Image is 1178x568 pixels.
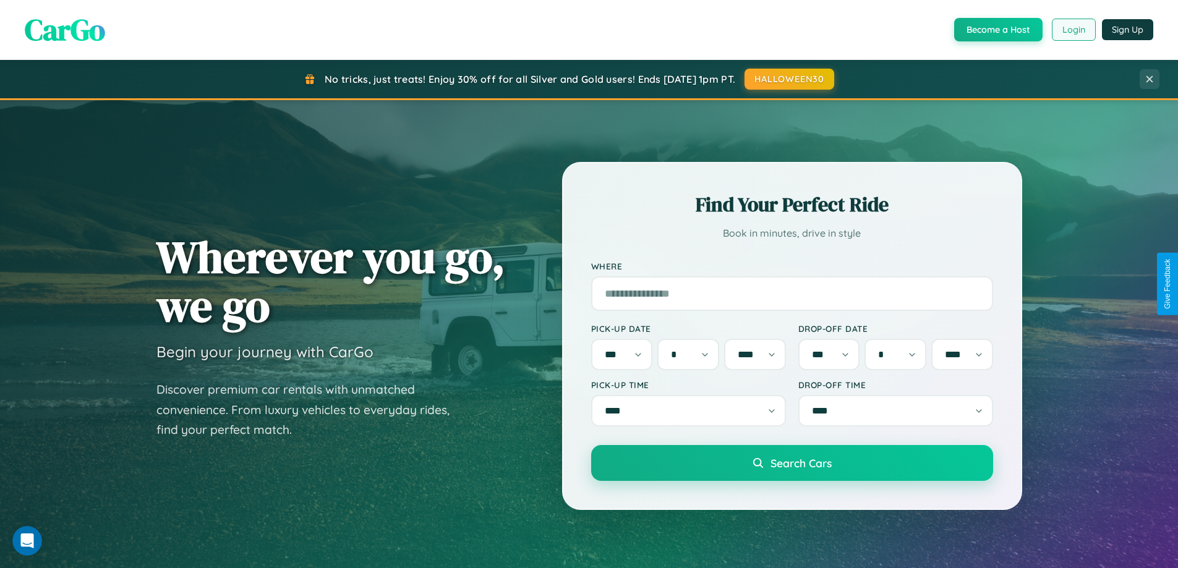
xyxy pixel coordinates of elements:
[1052,19,1096,41] button: Login
[25,9,105,50] span: CarGo
[954,18,1043,41] button: Become a Host
[156,342,373,361] h3: Begin your journey with CarGo
[591,224,993,242] p: Book in minutes, drive in style
[745,69,834,90] button: HALLOWEEN30
[156,379,466,440] p: Discover premium car rentals with unmatched convenience. From luxury vehicles to everyday rides, ...
[798,379,993,390] label: Drop-off Time
[591,445,993,481] button: Search Cars
[325,73,735,85] span: No tricks, just treats! Enjoy 30% off for all Silver and Gold users! Ends [DATE] 1pm PT.
[591,261,993,271] label: Where
[12,526,42,556] iframe: Intercom live chat
[156,232,505,330] h1: Wherever you go, we go
[591,323,786,334] label: Pick-up Date
[770,456,832,470] span: Search Cars
[1102,19,1153,40] button: Sign Up
[591,191,993,218] h2: Find Your Perfect Ride
[1163,259,1172,309] div: Give Feedback
[591,379,786,390] label: Pick-up Time
[798,323,993,334] label: Drop-off Date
